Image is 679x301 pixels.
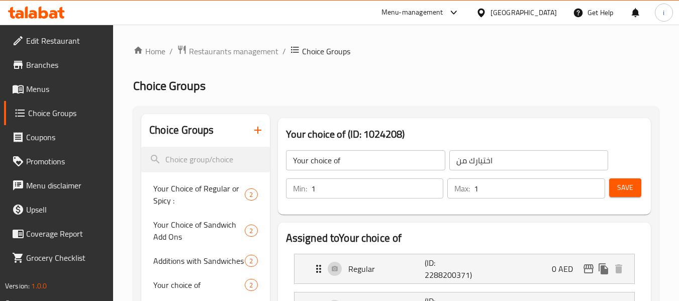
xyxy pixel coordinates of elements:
a: Restaurants management [177,45,278,58]
span: Save [617,181,633,194]
input: search [141,147,269,172]
span: Coupons [26,131,106,143]
a: Home [133,45,165,57]
span: Menu disclaimer [26,179,106,191]
span: 2 [245,280,257,290]
span: 2 [245,190,257,199]
div: Your Choice of Regular or Spicy :2 [141,176,269,213]
h3: Your choice of (ID: 1024208) [286,126,643,142]
p: 0 AED [552,263,581,275]
button: edit [581,261,596,276]
span: Choice Groups [302,45,350,57]
button: Save [609,178,641,197]
span: Promotions [26,155,106,167]
span: Upsell [26,204,106,216]
div: Expand [295,254,634,283]
span: i [663,7,664,18]
span: Edit Restaurant [26,35,106,47]
button: delete [611,261,626,276]
p: (ID: 2288200371) [425,257,476,281]
a: Edit Restaurant [4,29,114,53]
span: 2 [245,256,257,266]
button: duplicate [596,261,611,276]
div: Menu-management [381,7,443,19]
div: [GEOGRAPHIC_DATA] [491,7,557,18]
a: Grocery Checklist [4,246,114,270]
div: Choices [245,255,257,267]
span: 2 [245,226,257,236]
a: Upsell [4,197,114,222]
p: Min: [293,182,307,194]
a: Branches [4,53,114,77]
p: Max: [454,182,470,194]
h2: Choice Groups [149,123,214,138]
span: Menus [26,83,106,95]
span: Coverage Report [26,228,106,240]
span: Your choice of [153,279,245,291]
div: Choices [245,279,257,291]
div: Choices [245,188,257,200]
a: Promotions [4,149,114,173]
span: Choice Groups [28,107,106,119]
a: Choice Groups [4,101,114,125]
a: Menus [4,77,114,101]
div: Your Choice of Sandwich Add Ons2 [141,213,269,249]
h2: Assigned to Your choice of [286,231,643,246]
span: Grocery Checklist [26,252,106,264]
a: Coupons [4,125,114,149]
a: Coverage Report [4,222,114,246]
span: Choice Groups [133,74,206,97]
div: Choices [245,225,257,237]
span: Your Choice of Sandwich Add Ons [153,219,245,243]
div: Additions with Sandwiches2 [141,249,269,273]
p: Regular [348,263,425,275]
li: Expand [286,250,643,288]
span: 1.0.0 [31,279,47,292]
span: Branches [26,59,106,71]
span: Restaurants management [189,45,278,57]
nav: breadcrumb [133,45,659,58]
span: Additions with Sandwiches [153,255,245,267]
div: Your choice of2 [141,273,269,297]
span: Your Choice of Regular or Spicy : [153,182,245,207]
a: Menu disclaimer [4,173,114,197]
li: / [282,45,286,57]
span: Version: [5,279,30,292]
li: / [169,45,173,57]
